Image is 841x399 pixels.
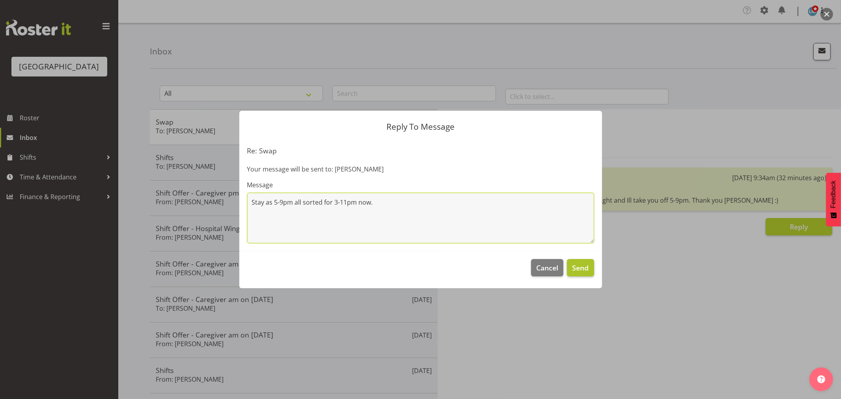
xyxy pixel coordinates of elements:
span: Cancel [536,263,558,273]
h5: Re: Swap [247,146,594,155]
button: Send [567,259,594,276]
span: Feedback [830,181,837,208]
span: Send [572,263,589,273]
p: Your message will be sent to: [PERSON_NAME] [247,164,594,174]
button: Cancel [531,259,563,276]
label: Message [247,180,594,190]
button: Feedback - Show survey [826,173,841,226]
p: Reply To Message [247,123,594,131]
img: help-xxl-2.png [817,375,825,383]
